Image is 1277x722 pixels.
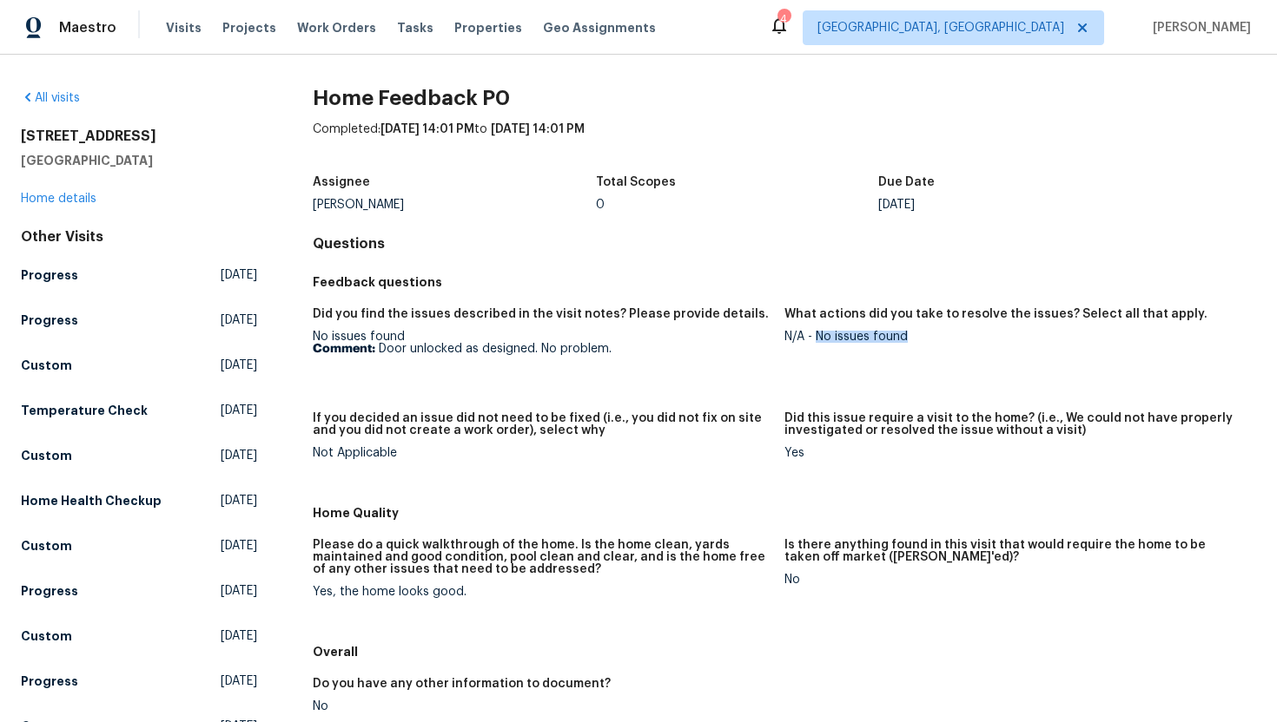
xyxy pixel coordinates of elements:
[21,228,257,246] div: Other Visits
[21,485,257,516] a: Home Health Checkup[DATE]
[21,402,148,419] h5: Temperature Check
[313,447,771,459] div: Not Applicable
[784,574,1242,586] div: No
[21,350,257,381] a: Custom[DATE]
[221,357,257,374] span: [DATE]
[1146,19,1251,36] span: [PERSON_NAME]
[21,259,257,291] a: Progress[DATE]
[221,537,257,555] span: [DATE]
[777,10,790,28] div: 4
[313,176,370,188] h5: Assignee
[166,19,202,36] span: Visits
[543,19,656,36] span: Geo Assignments
[784,412,1242,436] h5: Did this issue require a visit to the home? (i.e., We could not have properly investigated or res...
[221,492,257,509] span: [DATE]
[21,357,72,374] h5: Custom
[221,627,257,645] span: [DATE]
[313,539,771,575] h5: Please do a quick walkthrough of the home. Is the home clean, yards maintained and good condition...
[59,19,116,36] span: Maestro
[21,266,78,284] h5: Progress
[784,539,1242,563] h5: Is there anything found in this visit that would require the home to be taken off market ([PERSON...
[21,530,257,561] a: Custom[DATE]
[222,19,276,36] span: Projects
[21,440,257,471] a: Custom[DATE]
[817,19,1064,36] span: [GEOGRAPHIC_DATA], [GEOGRAPHIC_DATA]
[454,19,522,36] span: Properties
[21,620,257,652] a: Custom[DATE]
[380,123,474,135] span: [DATE] 14:01 PM
[313,89,1256,107] h2: Home Feedback P0
[313,331,771,355] div: No issues found
[397,22,433,34] span: Tasks
[21,312,78,329] h5: Progress
[313,643,1256,660] h5: Overall
[297,19,376,36] span: Work Orders
[21,152,257,169] h5: [GEOGRAPHIC_DATA]
[21,582,78,600] h5: Progress
[221,582,257,600] span: [DATE]
[21,193,96,205] a: Home details
[313,504,1256,522] h5: Home Quality
[21,673,78,690] h5: Progress
[21,447,72,464] h5: Custom
[21,128,257,145] h2: [STREET_ADDRESS]
[878,176,935,188] h5: Due Date
[313,199,596,211] div: [PERSON_NAME]
[21,492,162,509] h5: Home Health Checkup
[313,586,771,598] div: Yes, the home looks good.
[313,273,1256,291] h5: Feedback questions
[221,402,257,419] span: [DATE]
[21,395,257,426] a: Temperature Check[DATE]
[596,176,676,188] h5: Total Scopes
[21,627,72,645] h5: Custom
[313,235,1256,253] h4: Questions
[313,678,611,690] h5: Do you have any other information to document?
[313,121,1256,166] div: Completed: to
[596,199,879,211] div: 0
[21,92,80,104] a: All visits
[313,308,769,320] h5: Did you find the issues described in the visit notes? Please provide details.
[784,308,1208,320] h5: What actions did you take to resolve the issues? Select all that apply.
[313,343,771,355] p: Door unlocked as designed. No problem.
[21,305,257,336] a: Progress[DATE]
[784,331,1242,343] div: N/A - No issues found
[221,673,257,690] span: [DATE]
[21,666,257,697] a: Progress[DATE]
[878,199,1161,211] div: [DATE]
[21,537,72,555] h5: Custom
[221,312,257,329] span: [DATE]
[313,343,375,355] b: Comment:
[313,412,771,436] h5: If you decided an issue did not need to be fixed (i.e., you did not fix on site and you did not c...
[491,123,585,135] span: [DATE] 14:01 PM
[313,700,771,712] div: No
[784,447,1242,459] div: Yes
[221,447,257,464] span: [DATE]
[21,575,257,607] a: Progress[DATE]
[221,266,257,284] span: [DATE]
